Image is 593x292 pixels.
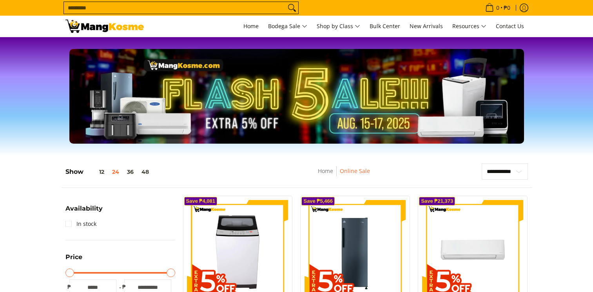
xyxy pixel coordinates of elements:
a: Resources [448,16,490,37]
span: • [483,4,513,12]
button: 12 [83,169,108,175]
span: ₱0 [502,5,511,11]
button: 48 [138,169,153,175]
a: Bodega Sale [264,16,311,37]
a: Home [239,16,263,37]
a: Online Sale [340,167,370,175]
summary: Open [65,254,82,266]
a: New Arrivals [406,16,447,37]
span: Availability [65,205,103,212]
button: 36 [123,169,138,175]
span: Bulk Center [370,22,400,30]
span: Home [243,22,259,30]
summary: Open [65,205,103,218]
span: ₱ [65,283,73,291]
span: Shop by Class [317,22,360,31]
button: 24 [108,169,123,175]
span: ₱ [120,283,128,291]
a: Home [318,167,333,175]
span: 0 [495,5,501,11]
a: Contact Us [492,16,528,37]
span: Bodega Sale [268,22,307,31]
span: Save ₱5,466 [303,199,333,204]
h5: Show [65,168,153,176]
span: Price [65,254,82,260]
a: Bulk Center [366,16,404,37]
a: In stock [65,218,96,230]
img: BREAKING NEWS: Flash 5ale! August 15-17, 2025 l Mang Kosme [65,20,144,33]
a: Shop by Class [313,16,364,37]
span: New Arrivals [410,22,443,30]
button: Search [286,2,298,14]
nav: Breadcrumbs [266,166,421,184]
span: Contact Us [496,22,524,30]
span: Save ₱21,373 [421,199,453,204]
span: Resources [452,22,486,31]
span: Save ₱4,081 [186,199,216,204]
nav: Main Menu [152,16,528,37]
